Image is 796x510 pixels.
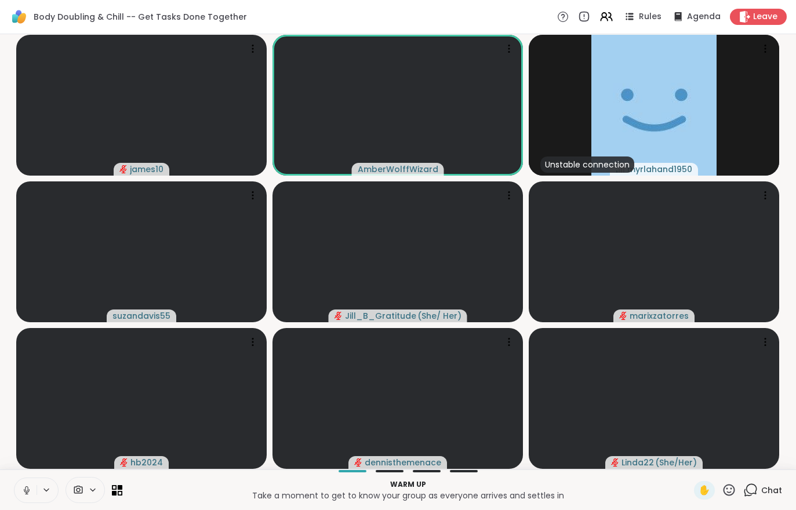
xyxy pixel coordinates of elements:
[345,310,416,322] span: Jill_B_Gratitude
[119,165,128,173] span: audio-muted
[687,11,721,23] span: Agenda
[112,310,170,322] span: suzandavis55
[611,458,619,467] span: audio-muted
[761,485,782,496] span: Chat
[417,310,461,322] span: ( She/ Her )
[34,11,247,23] span: Body Doubling & Chill -- Get Tasks Done Together
[639,11,661,23] span: Rules
[354,458,362,467] span: audio-muted
[540,156,634,173] div: Unstable connection
[619,312,627,320] span: audio-muted
[129,490,687,501] p: Take a moment to get to know your group as everyone arrives and settles in
[358,163,438,175] span: AmberWolffWizard
[753,11,777,23] span: Leave
[9,7,29,27] img: ShareWell Logomark
[630,310,689,322] span: marixzatorres
[365,457,441,468] span: dennisthemenace
[621,457,654,468] span: Linda22
[655,457,697,468] span: ( She/Her )
[129,479,687,490] p: Warm up
[130,457,163,468] span: hb2024
[335,312,343,320] span: audio-muted
[627,163,692,175] span: myrlahand1950
[591,35,717,176] img: myrlahand1950
[699,483,710,497] span: ✋
[130,163,163,175] span: james10
[120,458,128,467] span: audio-muted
